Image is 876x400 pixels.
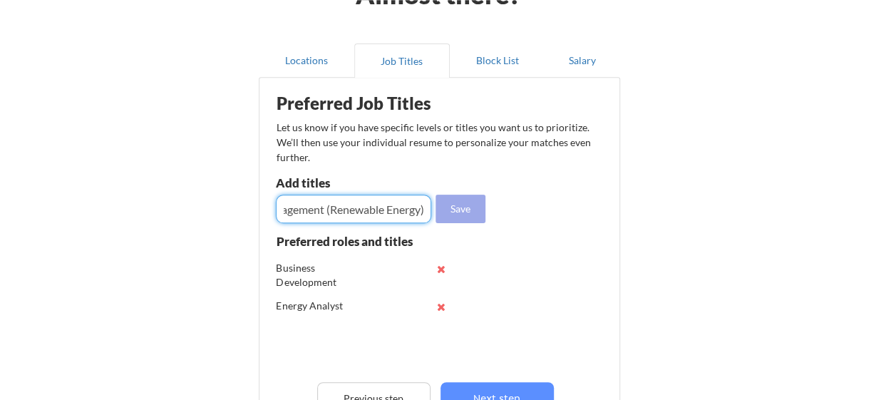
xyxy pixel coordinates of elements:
div: Energy Analyst [277,299,370,313]
div: Preferred Job Titles [277,95,457,112]
div: Business Development [277,261,370,289]
div: Add titles [276,177,428,189]
input: E.g. Senior Product Manager [276,195,432,223]
button: Locations [259,43,354,78]
button: Block List [450,43,545,78]
div: Preferred roles and titles [277,235,431,247]
div: Let us know if you have specific levels or titles you want us to prioritize. We’ll then use your ... [277,120,593,165]
button: Salary [545,43,620,78]
button: Save [436,195,485,223]
button: Job Titles [354,43,450,78]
